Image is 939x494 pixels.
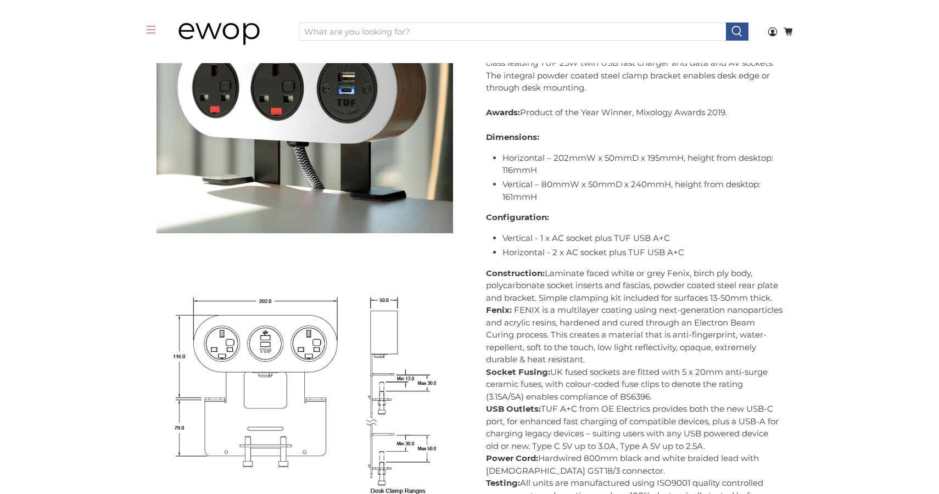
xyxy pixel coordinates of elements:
[486,453,538,463] strong: Power Cord:
[502,178,783,203] li: Vertical – 80mmW x 50mmD x 240mmH, height from desktop: 161mmH
[486,268,545,278] strong: Construction:
[486,107,520,117] strong: Awards:
[486,305,512,315] strong: Fenix:
[486,367,550,377] strong: Socket Fusing:
[502,232,783,245] li: Vertical - 1 x AC socket plus TUF USB A+C
[486,478,520,488] strong: Testing:
[486,132,539,142] strong: Dimensions:
[502,246,783,259] li: Horizontal - 2 x AC socket plus TUF USB A+C
[502,152,783,177] li: Horizontal – 202mmW x 50mmD x 195mmH, height from desktop: 116mmH
[486,305,783,364] span: FENIX is a multilayer coating using next-generation nanoparticles and acrylic resins, hardened an...
[299,23,726,41] input: What are you looking for?
[486,403,541,414] strong: USB Outlets:
[486,212,549,222] strong: Configuration:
